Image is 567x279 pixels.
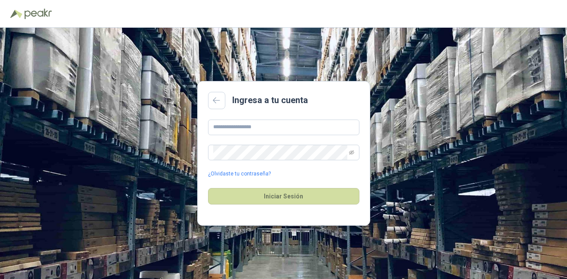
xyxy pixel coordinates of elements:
[24,9,52,19] img: Peakr
[232,94,308,107] h2: Ingresa a tu cuenta
[10,10,22,18] img: Logo
[349,150,354,155] span: eye-invisible
[208,188,359,204] button: Iniciar Sesión
[208,170,271,178] a: ¿Olvidaste tu contraseña?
